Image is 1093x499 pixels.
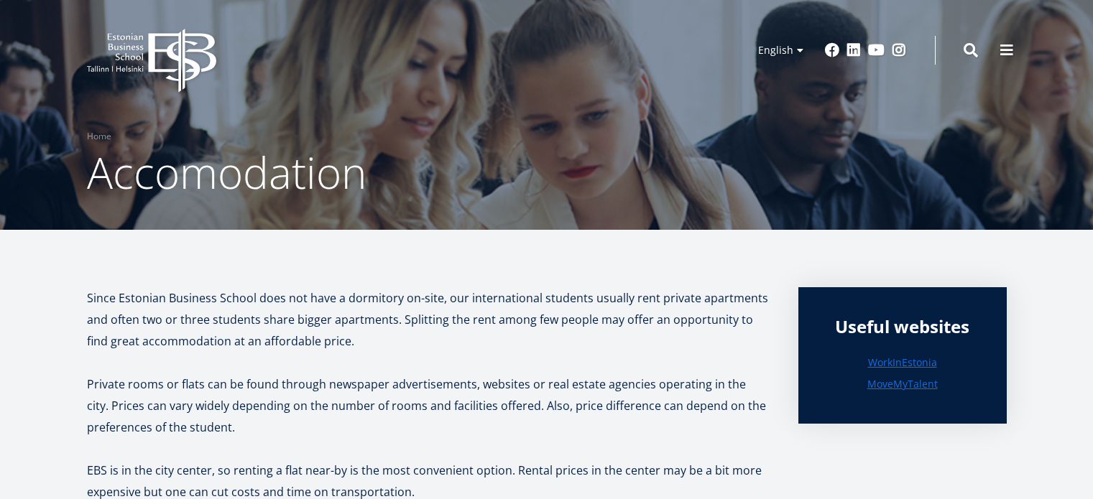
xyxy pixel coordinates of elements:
[867,373,938,395] a: MoveMyTalent
[87,129,111,144] a: Home
[827,316,978,337] div: Useful websites
[87,287,770,352] p: Since Estonian Business School does not have a dormitory on-site, our international students usua...
[87,143,366,202] span: Accomodation
[892,43,906,57] a: Instagram
[87,373,770,438] p: Private rooms or flats can be found through newspaper advertisements, websites or real estate age...
[825,43,839,57] a: Facebook
[868,352,937,373] a: WorkInEstonia
[868,43,885,57] a: Youtube
[847,43,861,57] a: Linkedin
